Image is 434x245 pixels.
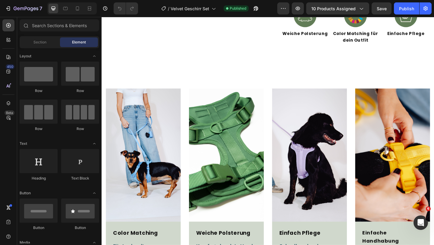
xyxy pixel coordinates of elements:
span: Layout [20,53,31,59]
input: Search Sections & Elements [20,19,99,31]
span: Toggle open [90,139,99,148]
button: Save [372,2,392,14]
h2: Color Matching [12,230,79,240]
span: Button [20,190,31,196]
div: Button [20,225,58,231]
div: 450 [6,64,14,69]
span: Section [33,40,46,45]
button: 10 products assigned [306,2,369,14]
span: Velvet Geschirr Set [171,5,209,12]
span: Save [377,6,387,11]
div: Button [61,225,99,231]
img: gempages_458127380590887873-493bb5a2-b093-411f-bbfa-4a621640929f.jpg [185,78,267,223]
span: / [168,5,169,12]
span: Toggle open [90,51,99,61]
div: Row [61,88,99,94]
iframe: Design area [102,17,434,245]
p: 7 [39,5,42,12]
h2: Einfach Pflege [193,230,259,240]
div: Text Block [61,176,99,181]
img: gempages_458127380590887873-941e08da-81c4-485b-9aca-1e9df6151c2b.jpg [276,78,357,223]
span: Text [20,141,27,146]
span: Element [72,40,86,45]
button: 7 [2,2,45,14]
div: Beta [5,110,14,115]
div: Row [20,88,58,94]
div: Row [20,126,58,132]
span: Published [230,6,246,11]
div: Row [61,126,99,132]
div: Undo/Redo [114,2,138,14]
span: 6 [426,206,431,211]
img: gempages_458127380590887873-876e8df4-f998-45b7-bdaf-f8e68ec7644f.jpg [5,78,86,223]
div: Heading [20,176,58,181]
div: Publish [399,5,414,12]
button: Publish [394,2,419,14]
span: Toggle open [90,188,99,198]
img: gempages_458127380590887873-67442cfb-8f22-45ee-82a3-fa85fa6770b4.jpg [95,78,176,223]
span: 10 products assigned [311,5,356,12]
iframe: Intercom live chat [414,215,428,230]
h2: Einfache Pflege [305,14,357,22]
h2: Weiche Polsterung [102,230,169,240]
